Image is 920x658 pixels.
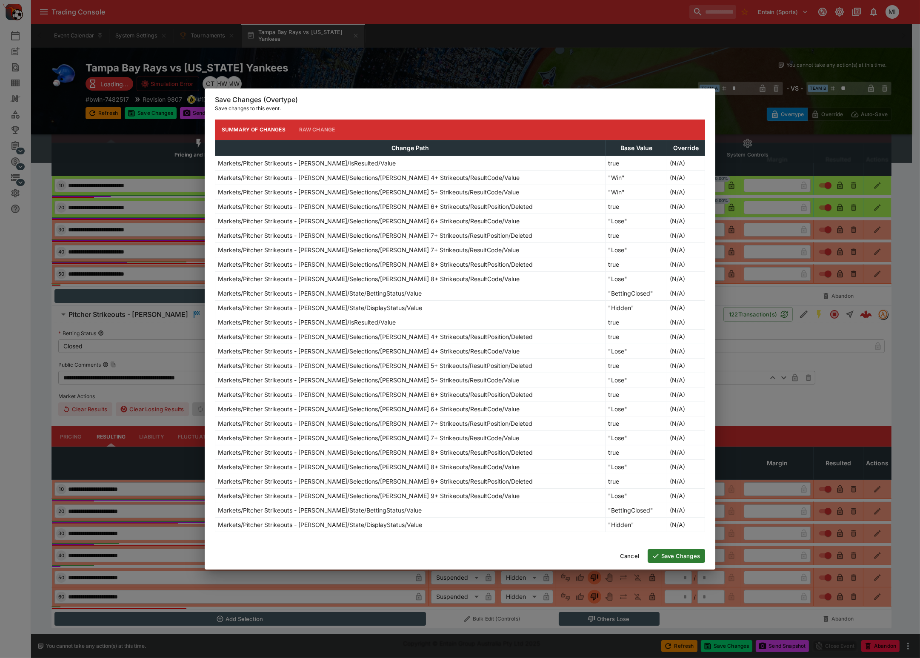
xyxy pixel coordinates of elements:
td: (N/A) [667,503,705,517]
td: "Win" [606,185,667,199]
p: Markets/Pitcher Strikeouts - [PERSON_NAME]/Selections/[PERSON_NAME] 7+ Strikeouts/ResultPosition/... [218,419,532,428]
td: "Hidden" [606,300,667,315]
td: (N/A) [667,474,705,488]
p: Markets/Pitcher Strikeouts - [PERSON_NAME]/Selections/[PERSON_NAME] 5+ Strikeouts/ResultCode/Value [218,376,519,385]
td: "Hidden" [606,517,667,532]
td: true [606,445,667,459]
p: Markets/Pitcher Strikeouts - [PERSON_NAME]/IsResulted/Value [218,318,396,327]
td: true [606,228,667,242]
th: Override [667,140,705,156]
td: (N/A) [667,416,705,430]
td: "Win" [606,170,667,185]
td: "Lose" [606,459,667,474]
p: Markets/Pitcher Strikeouts - [PERSON_NAME]/Selections/[PERSON_NAME] 9+ Strikeouts/ResultCode/Value [218,491,520,500]
p: Markets/Pitcher Strikeouts - [PERSON_NAME]/Selections/[PERSON_NAME] 6+ Strikeouts/ResultPosition/... [218,202,533,211]
td: true [606,156,667,170]
p: Markets/Pitcher Strikeouts - [PERSON_NAME]/Selections/[PERSON_NAME] 8+ Strikeouts/ResultPosition/... [218,260,533,269]
td: "Lose" [606,488,667,503]
p: Markets/Pitcher Strikeouts - [PERSON_NAME]/State/DisplayStatus/Value [218,303,422,312]
p: Markets/Pitcher Strikeouts - [PERSON_NAME]/Selections/[PERSON_NAME] 5+ Strikeouts/ResultCode/Value [218,188,519,197]
p: Save changes to this event. [215,104,705,113]
td: (N/A) [667,445,705,459]
td: (N/A) [667,344,705,358]
button: Cancel [615,549,644,563]
td: true [606,387,667,402]
td: (N/A) [667,170,705,185]
td: (N/A) [667,315,705,329]
td: true [606,315,667,329]
p: Markets/Pitcher Strikeouts - [PERSON_NAME]/Selections/[PERSON_NAME] 7+ Strikeouts/ResultCode/Value [218,433,519,442]
p: Markets/Pitcher Strikeouts - [PERSON_NAME]/State/DisplayStatus/Value [218,520,422,529]
p: Markets/Pitcher Strikeouts - [PERSON_NAME]/Selections/[PERSON_NAME] 6+ Strikeouts/ResultCode/Value [218,216,520,225]
td: "Lose" [606,430,667,445]
td: (N/A) [667,286,705,300]
td: (N/A) [667,300,705,315]
p: Markets/Pitcher Strikeouts - [PERSON_NAME]/Selections/[PERSON_NAME] 4+ Strikeouts/ResultPosition/... [218,332,533,341]
p: Markets/Pitcher Strikeouts - [PERSON_NAME]/Selections/[PERSON_NAME] 7+ Strikeouts/ResultPosition/... [218,231,532,240]
p: Markets/Pitcher Strikeouts - [PERSON_NAME]/Selections/[PERSON_NAME] 4+ Strikeouts/ResultCode/Value [218,173,520,182]
td: true [606,358,667,373]
td: "Lose" [606,271,667,286]
td: "Lose" [606,214,667,228]
td: true [606,474,667,488]
td: "Lose" [606,344,667,358]
p: Markets/Pitcher Strikeouts - [PERSON_NAME]/Selections/[PERSON_NAME] 9+ Strikeouts/ResultPosition/... [218,477,533,486]
p: Markets/Pitcher Strikeouts - [PERSON_NAME]/Selections/[PERSON_NAME] 6+ Strikeouts/ResultCode/Value [218,404,520,413]
p: Markets/Pitcher Strikeouts - [PERSON_NAME]/Selections/[PERSON_NAME] 6+ Strikeouts/ResultPosition/... [218,390,533,399]
td: (N/A) [667,517,705,532]
button: Summary of Changes [215,120,292,140]
p: Markets/Pitcher Strikeouts - [PERSON_NAME]/Selections/[PERSON_NAME] 7+ Strikeouts/ResultCode/Value [218,245,519,254]
td: (N/A) [667,214,705,228]
td: (N/A) [667,156,705,170]
td: "BettingClosed" [606,503,667,517]
h6: Save Changes (Overtype) [215,95,705,104]
td: (N/A) [667,430,705,445]
p: Markets/Pitcher Strikeouts - [PERSON_NAME]/Selections/[PERSON_NAME] 8+ Strikeouts/ResultCode/Value [218,274,520,283]
button: Save Changes [648,549,705,563]
td: "Lose" [606,373,667,387]
p: Markets/Pitcher Strikeouts - [PERSON_NAME]/IsResulted/Value [218,159,396,168]
th: Change Path [215,140,606,156]
td: (N/A) [667,242,705,257]
td: (N/A) [667,329,705,344]
p: Markets/Pitcher Strikeouts - [PERSON_NAME]/Selections/[PERSON_NAME] 4+ Strikeouts/ResultCode/Value [218,347,520,356]
p: Markets/Pitcher Strikeouts - [PERSON_NAME]/Selections/[PERSON_NAME] 8+ Strikeouts/ResultCode/Value [218,462,520,471]
th: Base Value [606,140,667,156]
td: (N/A) [667,228,705,242]
p: Markets/Pitcher Strikeouts - [PERSON_NAME]/State/BettingStatus/Value [218,289,422,298]
td: (N/A) [667,185,705,199]
td: (N/A) [667,257,705,271]
p: Markets/Pitcher Strikeouts - [PERSON_NAME]/Selections/[PERSON_NAME] 5+ Strikeouts/ResultPosition/... [218,361,532,370]
td: (N/A) [667,488,705,503]
p: Markets/Pitcher Strikeouts - [PERSON_NAME]/Selections/[PERSON_NAME] 8+ Strikeouts/ResultPosition/... [218,448,533,457]
td: (N/A) [667,358,705,373]
td: true [606,257,667,271]
p: Markets/Pitcher Strikeouts - [PERSON_NAME]/State/BettingStatus/Value [218,506,422,515]
td: (N/A) [667,402,705,416]
td: (N/A) [667,387,705,402]
td: (N/A) [667,373,705,387]
td: "BettingClosed" [606,286,667,300]
td: (N/A) [667,199,705,214]
td: (N/A) [667,459,705,474]
td: "Lose" [606,402,667,416]
td: true [606,329,667,344]
td: true [606,416,667,430]
td: "Lose" [606,242,667,257]
button: Raw Change [292,120,342,140]
td: (N/A) [667,271,705,286]
td: true [606,199,667,214]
